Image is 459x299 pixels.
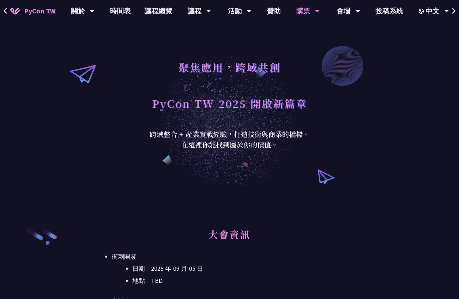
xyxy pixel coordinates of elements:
h1: PyCon TW 2025 開啟新篇章 [152,93,307,114]
img: Home icon of PyCon TW 2025 [10,8,21,14]
h1: 聚焦應用，跨域共創 [178,57,281,78]
span: PyCon TW [24,6,56,16]
li: 衝刺開發 [112,251,347,286]
h2: 大會資訊 [112,227,347,248]
li: 地點：TBD [132,276,347,286]
img: Locale Icon [419,9,426,14]
a: PyCon TW [3,2,62,20]
li: 日期：2025 年 09 月 05 日 [132,264,347,274]
div: 跨域整合 + 產業實戰經驗，打造技術與商業的橋樑。 在這裡你能找到屬於你的價值。 [145,129,314,150]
